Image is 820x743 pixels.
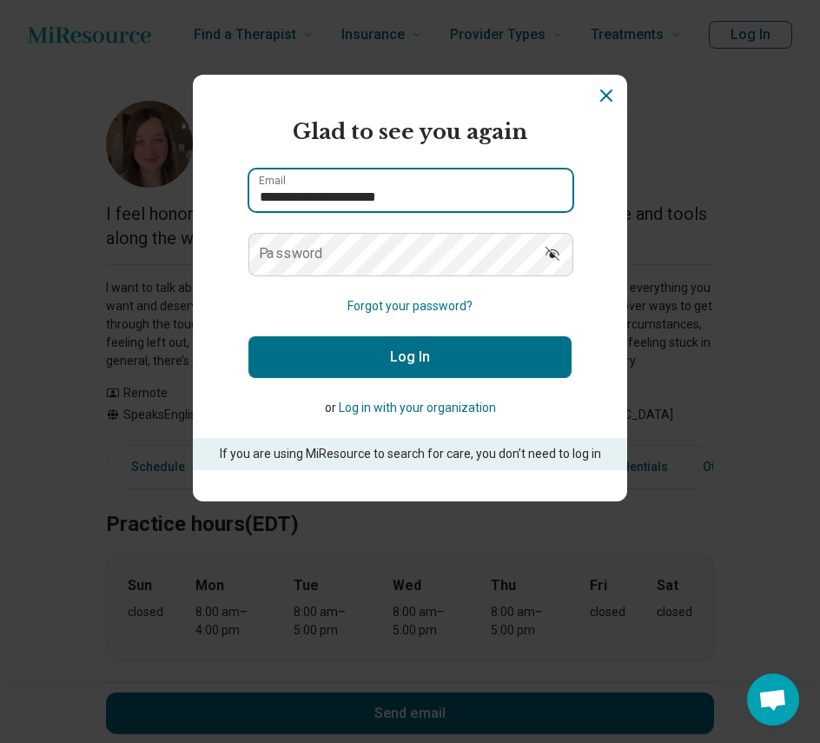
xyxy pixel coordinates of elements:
[339,399,496,417] button: Log in with your organization
[248,116,572,148] h2: Glad to see you again
[217,445,603,463] p: If you are using MiResource to search for care, you don’t need to log in
[259,247,323,261] label: Password
[193,75,627,501] section: Login Dialog
[596,85,617,106] button: Dismiss
[533,233,572,275] button: Show password
[248,399,572,417] p: or
[259,176,286,186] label: Email
[347,297,473,315] button: Forgot your password?
[248,336,572,378] button: Log In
